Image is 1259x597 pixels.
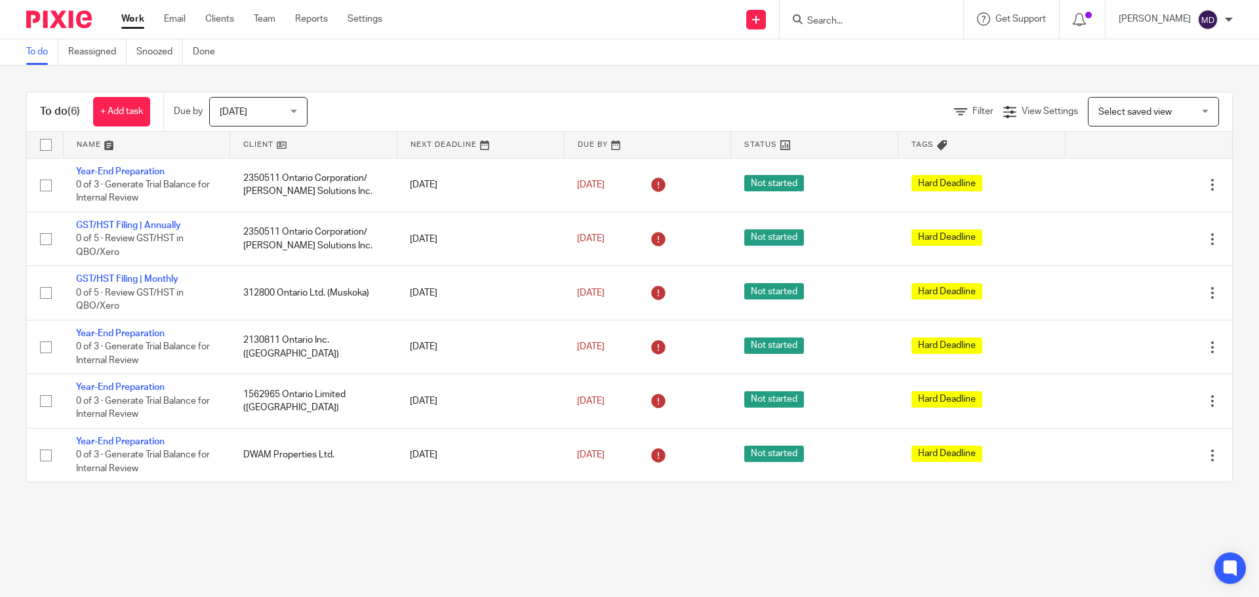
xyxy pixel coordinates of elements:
span: Filter [972,107,993,116]
td: [DATE] [397,266,564,320]
p: [PERSON_NAME] [1119,12,1191,26]
span: Not started [744,283,804,299]
a: Clients [205,12,234,26]
span: Tags [911,141,934,148]
a: Work [121,12,144,26]
a: Year-End Preparation [76,437,165,446]
td: 2130811 Ontario Inc. ([GEOGRAPHIC_DATA]) [230,320,397,374]
span: 0 of 3 · Generate Trial Balance for Internal Review [76,396,210,419]
span: Select saved view [1098,107,1172,117]
a: Team [254,12,275,26]
span: Hard Deadline [911,283,982,299]
span: Not started [744,175,804,191]
span: 0 of 5 · Review GST/HST in QBO/Xero [76,288,184,311]
a: To do [26,39,58,65]
a: Reports [295,12,328,26]
td: [DATE] [397,158,564,212]
a: Reassigned [68,39,127,65]
td: [DATE] [397,374,564,428]
span: 0 of 3 · Generate Trial Balance for Internal Review [76,450,210,473]
span: [DATE] [577,396,605,406]
span: 0 of 3 · Generate Trial Balance for Internal Review [76,180,210,203]
span: Not started [744,446,804,462]
td: 1562965 Ontario Limited ([GEOGRAPHIC_DATA]) [230,374,397,428]
a: Settings [348,12,382,26]
img: svg%3E [1197,9,1218,30]
span: Hard Deadline [911,337,982,354]
td: [DATE] [397,212,564,265]
span: [DATE] [220,107,247,117]
span: 0 of 5 · Review GST/HST in QBO/Xero [76,235,184,258]
span: View Settings [1022,107,1078,116]
p: Due by [174,105,203,118]
span: Not started [744,229,804,246]
span: [DATE] [577,288,605,298]
span: Hard Deadline [911,229,982,246]
a: Snoozed [136,39,183,65]
span: [DATE] [577,235,605,244]
td: DWAM Properties Ltd. [230,428,397,482]
span: Get Support [995,14,1046,24]
td: 2350511 Ontario Corporation/ [PERSON_NAME] Solutions Inc. [230,212,397,265]
span: Not started [744,337,804,354]
span: Hard Deadline [911,446,982,462]
a: Email [164,12,186,26]
a: Done [193,39,225,65]
a: Year-End Preparation [76,383,165,392]
span: (6) [68,106,80,117]
a: GST/HST Filing | Annually [76,221,181,230]
input: Search [806,16,924,28]
td: 2350511 Ontario Corporation/ [PERSON_NAME] Solutions Inc. [230,158,397,212]
span: [DATE] [577,450,605,459]
span: [DATE] [577,342,605,351]
img: Pixie [26,10,92,28]
a: GST/HST Filing | Monthly [76,275,178,284]
span: Not started [744,391,804,408]
td: [DATE] [397,320,564,374]
a: + Add task [93,97,150,126]
span: 0 of 3 · Generate Trial Balance for Internal Review [76,342,210,365]
h1: To do [40,105,80,119]
td: [DATE] [397,428,564,482]
a: Year-End Preparation [76,329,165,338]
a: Year-End Preparation [76,167,165,176]
span: Hard Deadline [911,391,982,408]
td: 312800 Ontario Ltd. (Muskoka) [230,266,397,320]
span: [DATE] [577,180,605,189]
span: Hard Deadline [911,175,982,191]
